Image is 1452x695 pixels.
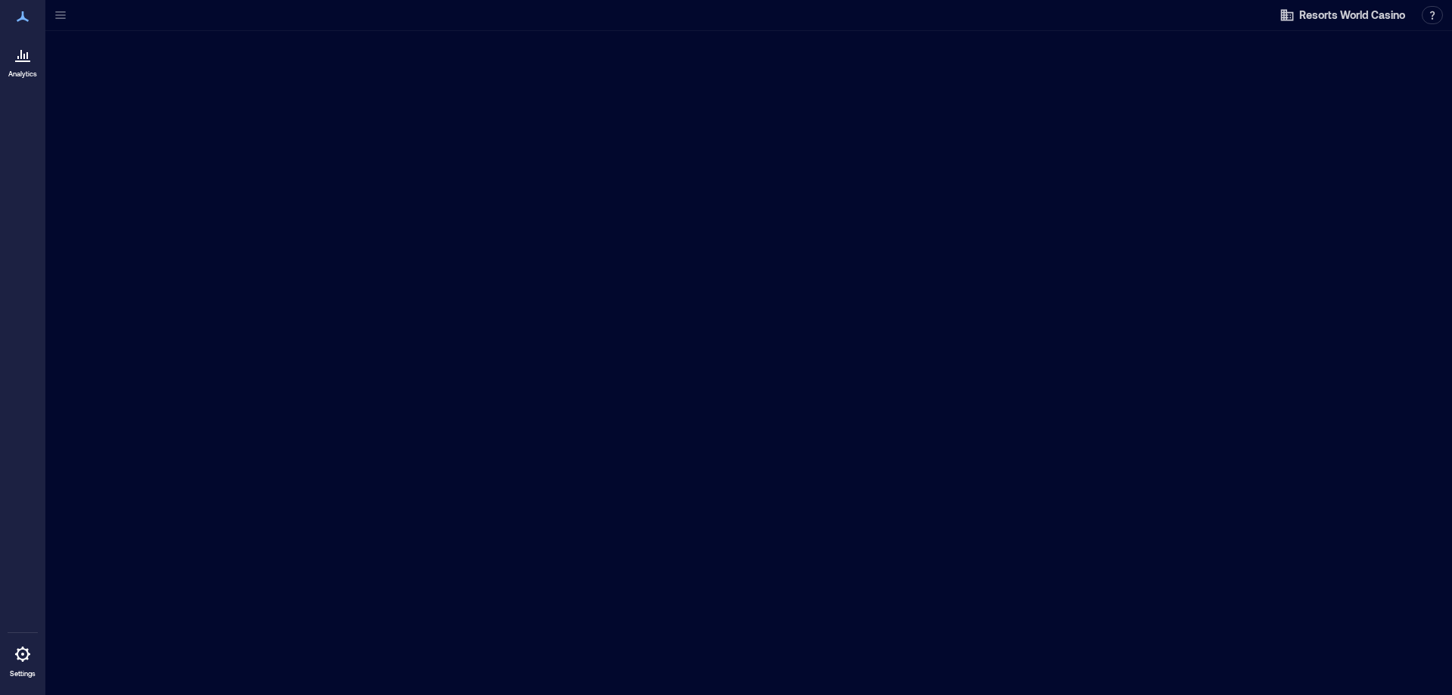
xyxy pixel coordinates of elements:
[1299,8,1405,23] span: Resorts World Casino
[1275,3,1410,27] button: Resorts World Casino
[4,36,42,83] a: Analytics
[8,70,37,79] p: Analytics
[5,636,41,683] a: Settings
[10,669,36,678] p: Settings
